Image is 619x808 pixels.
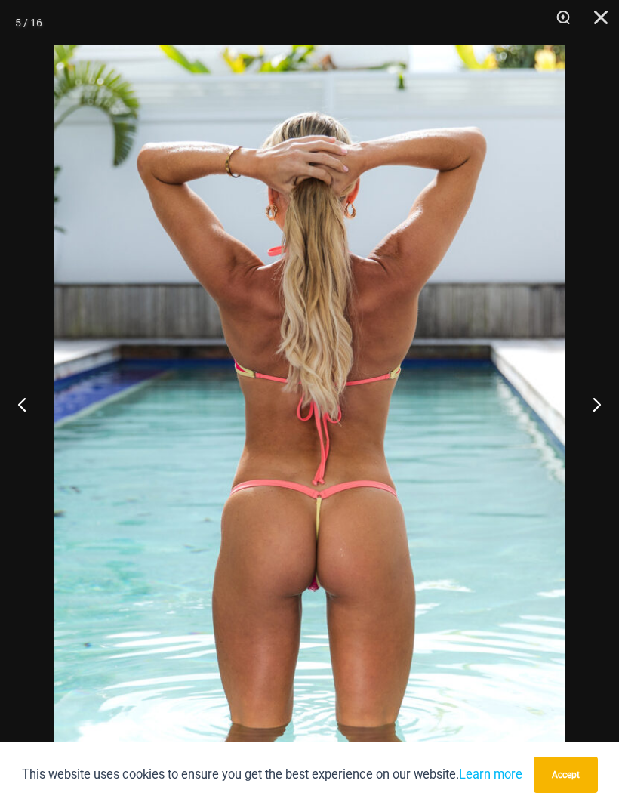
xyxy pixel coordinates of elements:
[22,764,522,785] p: This website uses cookies to ensure you get the best experience on our website.
[562,366,619,442] button: Next
[534,757,598,793] button: Accept
[15,11,42,34] div: 5 / 16
[459,767,522,782] a: Learn more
